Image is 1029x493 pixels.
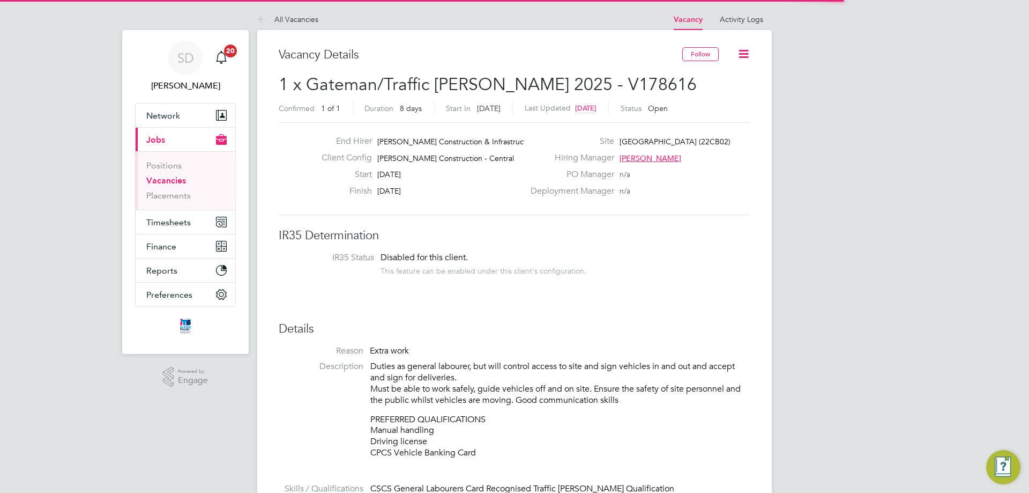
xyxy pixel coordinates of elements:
button: Finance [136,234,235,258]
p: Duties as general labourer, but will control access to site and sign vehicles in and out and acce... [370,361,750,406]
h3: Details [279,321,750,337]
label: Client Config [313,152,372,164]
h3: IR35 Determination [279,228,750,244]
a: Positions [146,160,182,171]
label: Finish [313,186,372,197]
span: Stuart Douglas [135,79,236,92]
div: Jobs [136,151,235,210]
button: Timesheets [136,210,235,234]
label: Description [279,361,363,372]
nav: Main navigation [122,30,249,354]
span: SD [177,51,194,65]
a: 20 [211,41,232,75]
span: [DATE] [477,104,501,113]
label: Reason [279,345,363,357]
span: [PERSON_NAME] [620,153,681,163]
label: Start [313,169,372,180]
span: Powered by [178,367,208,376]
label: IR35 Status [289,252,374,263]
button: Jobs [136,128,235,151]
span: 20 [224,45,237,57]
span: Extra work [370,345,409,356]
button: Follow [682,47,719,61]
button: Network [136,104,235,127]
a: Placements [146,190,191,201]
span: [PERSON_NAME] Construction - Central [377,153,514,163]
label: PO Manager [524,169,614,180]
label: Last Updated [525,103,571,113]
span: n/a [620,186,630,196]
span: Preferences [146,290,192,300]
span: 1 x Gateman/Traffic [PERSON_NAME] 2025 - V178616 [279,74,697,95]
label: Start In [446,104,471,113]
span: Finance [146,241,176,252]
span: [DATE] [377,186,401,196]
span: Jobs [146,135,165,145]
span: Open [648,104,668,113]
span: [GEOGRAPHIC_DATA] (22CB02) [620,137,730,146]
span: Disabled for this client. [381,252,468,263]
div: This feature can be enabled under this client's configuration. [381,263,586,276]
span: Timesheets [146,217,191,227]
span: n/a [620,170,630,179]
a: Activity Logs [720,14,763,24]
label: Site [524,136,614,147]
span: [DATE] [575,104,596,113]
h3: Vacancy Details [279,47,682,63]
img: itsconstruction-logo-retina.png [178,318,193,335]
label: Status [621,104,642,113]
a: Powered byEngage [163,367,208,387]
label: End Hirer [313,136,372,147]
span: [PERSON_NAME] Construction & Infrastruct… [377,137,534,146]
label: Hiring Manager [524,152,614,164]
span: [DATE] [377,170,401,179]
label: Deployment Manager [524,186,614,197]
span: 8 days [400,104,422,113]
button: Engage Resource Center [986,450,1020,484]
a: All Vacancies [257,14,318,24]
label: Duration [364,104,393,113]
a: SD[PERSON_NAME] [135,41,236,92]
button: Reports [136,259,235,282]
button: Preferences [136,283,235,306]
p: PREFERRED QUALIFICATIONS Manual handling Driving license CPCS Vehicle Banking Card [370,414,750,459]
a: Go to home page [135,318,236,335]
span: Reports [146,266,177,276]
span: Engage [178,376,208,385]
a: Vacancy [674,15,703,24]
span: Network [146,111,180,121]
a: Vacancies [146,175,186,186]
span: 1 of 1 [321,104,340,113]
label: Confirmed [279,104,315,113]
